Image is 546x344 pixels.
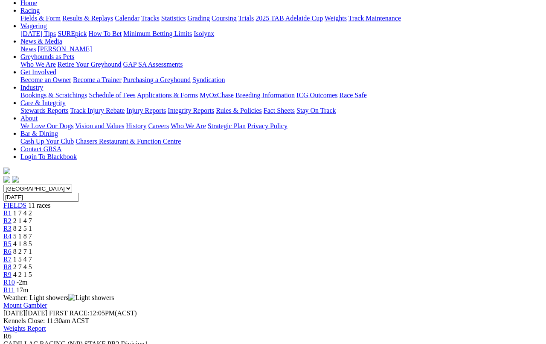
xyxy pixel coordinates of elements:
[20,130,58,137] a: Bar & Dining
[70,107,125,114] a: Track Injury Rebate
[20,91,543,99] div: Industry
[20,91,87,99] a: Bookings & Scratchings
[3,302,47,309] a: Mount Gambier
[188,15,210,22] a: Grading
[20,68,56,76] a: Get Involved
[325,15,347,22] a: Weights
[349,15,401,22] a: Track Maintenance
[141,15,160,22] a: Tracks
[3,263,12,270] a: R8
[339,91,366,99] a: Race Safe
[13,248,32,255] span: 8 2 7 1
[247,122,288,129] a: Privacy Policy
[20,138,74,145] a: Cash Up Your Club
[20,45,36,53] a: News
[200,91,234,99] a: MyOzChase
[3,202,26,209] a: FIELDS
[58,30,87,37] a: SUREpick
[20,15,543,22] div: Racing
[3,256,12,263] a: R7
[20,30,56,37] a: [DATE] Tips
[13,225,32,232] span: 8 2 5 1
[264,107,295,114] a: Fact Sheets
[192,76,225,83] a: Syndication
[20,61,56,68] a: Who We Are
[20,122,73,129] a: We Love Our Dogs
[20,22,47,29] a: Wagering
[3,325,46,332] a: Weights Report
[20,15,61,22] a: Fields & Form
[13,209,32,217] span: 1 7 4 2
[256,15,323,22] a: 2025 TAB Adelaide Cup
[38,45,92,53] a: [PERSON_NAME]
[3,279,15,286] span: R10
[20,138,543,145] div: Bar & Dining
[148,122,169,129] a: Careers
[3,209,12,217] a: R1
[12,176,19,183] img: twitter.svg
[20,107,543,115] div: Care & Integrity
[3,309,26,317] span: [DATE]
[13,271,32,278] span: 4 2 1 5
[58,61,122,68] a: Retire Your Greyhound
[89,91,135,99] a: Schedule of Fees
[20,122,543,130] div: About
[3,217,12,224] a: R2
[3,176,10,183] img: facebook.svg
[20,153,77,160] a: Login To Blackbook
[3,271,12,278] a: R9
[171,122,206,129] a: Who We Are
[62,15,113,22] a: Results & Replays
[20,45,543,53] div: News & Media
[123,30,192,37] a: Minimum Betting Limits
[20,115,38,122] a: About
[68,294,114,302] img: Light showers
[168,107,214,114] a: Integrity Reports
[13,240,32,247] span: 4 1 8 5
[73,76,122,83] a: Become a Trainer
[20,145,61,153] a: Contact GRSA
[208,122,246,129] a: Strategic Plan
[16,286,28,294] span: 17m
[13,232,32,240] span: 5 1 8 7
[20,76,71,83] a: Become an Owner
[17,279,28,286] span: -2m
[161,15,186,22] a: Statistics
[115,15,139,22] a: Calendar
[3,317,543,325] div: Kennels Close: 11:30am ACST
[20,61,543,68] div: Greyhounds as Pets
[13,256,32,263] span: 1 5 4 7
[238,15,254,22] a: Trials
[20,107,68,114] a: Stewards Reports
[3,294,114,301] span: Weather: Light showers
[20,38,62,45] a: News & Media
[20,76,543,84] div: Get Involved
[3,248,12,255] a: R6
[28,202,50,209] span: 11 races
[3,225,12,232] span: R3
[123,61,183,68] a: GAP SA Assessments
[89,30,122,37] a: How To Bet
[49,309,137,317] span: 12:05PM(ACST)
[3,168,10,174] img: logo-grsa-white.png
[20,99,66,106] a: Care & Integrity
[296,91,337,99] a: ICG Outcomes
[20,53,74,60] a: Greyhounds as Pets
[3,240,12,247] a: R5
[3,286,15,294] a: R11
[216,107,262,114] a: Rules & Policies
[235,91,295,99] a: Breeding Information
[13,263,32,270] span: 2 7 4 5
[3,332,12,340] span: R6
[20,7,40,14] a: Racing
[13,217,32,224] span: 2 1 4 7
